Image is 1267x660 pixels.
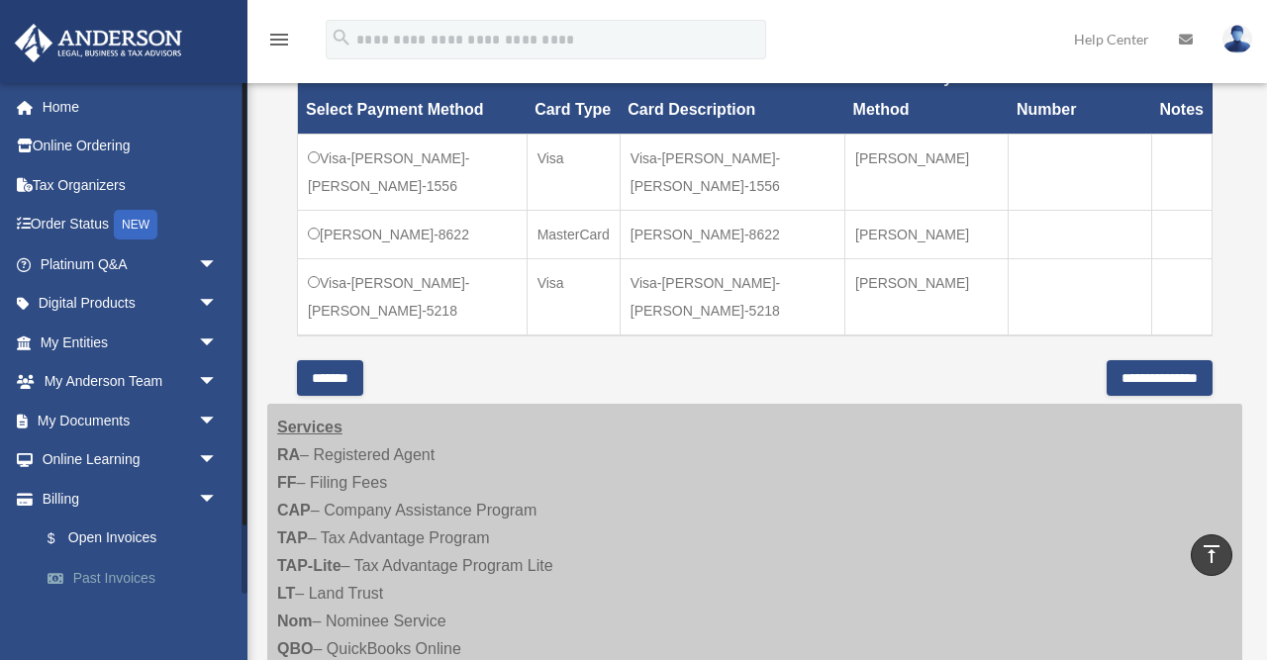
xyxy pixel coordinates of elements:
img: User Pic [1222,25,1252,53]
td: [PERSON_NAME] [845,135,1009,211]
a: My Anderson Teamarrow_drop_down [14,362,247,402]
td: [PERSON_NAME] [845,211,1009,259]
i: vertical_align_top [1200,542,1223,566]
a: vertical_align_top [1191,534,1232,576]
strong: Services [277,419,342,435]
i: menu [267,28,291,51]
a: My Documentsarrow_drop_down [14,401,247,440]
td: Visa-[PERSON_NAME]-[PERSON_NAME]-5218 [298,259,528,336]
a: Home [14,87,247,127]
strong: FF [277,474,297,491]
span: arrow_drop_down [198,401,238,441]
strong: CAP [277,502,311,519]
a: $Open Invoices [28,519,238,559]
span: arrow_drop_down [198,323,238,363]
i: search [331,27,352,48]
td: Visa [527,135,620,211]
strong: TAP-Lite [277,557,341,574]
a: Online Ordering [14,127,247,166]
strong: TAP [277,529,308,546]
th: Card Type [527,54,620,135]
img: Anderson Advisors Platinum Portal [9,24,188,62]
span: arrow_drop_down [198,479,238,519]
span: arrow_drop_down [198,362,238,403]
a: Tax Organizers [14,165,247,205]
a: Past Invoices [28,558,247,598]
a: Billingarrow_drop_down [14,479,247,519]
td: MasterCard [527,211,620,259]
a: menu [267,35,291,51]
strong: LT [277,585,295,602]
a: Platinum Q&Aarrow_drop_down [14,244,247,284]
th: Name on Payment Method [845,54,1009,135]
th: Select Payment Method [298,54,528,135]
strong: QBO [277,640,313,657]
td: Visa-[PERSON_NAME]-[PERSON_NAME]-1556 [298,135,528,211]
span: arrow_drop_down [198,440,238,481]
strong: Nom [277,613,313,629]
a: Order StatusNEW [14,205,247,245]
a: My Entitiesarrow_drop_down [14,323,247,362]
strong: RA [277,446,300,463]
td: Visa-[PERSON_NAME]-[PERSON_NAME]-5218 [620,259,844,336]
th: Notes [1152,54,1213,135]
span: arrow_drop_down [198,244,238,285]
td: [PERSON_NAME]-8622 [620,211,844,259]
a: Digital Productsarrow_drop_down [14,284,247,324]
td: Visa [527,259,620,336]
a: Online Learningarrow_drop_down [14,440,247,480]
span: arrow_drop_down [198,284,238,325]
span: $ [58,526,68,551]
th: Card Description [620,54,844,135]
td: [PERSON_NAME]-8622 [298,211,528,259]
td: [PERSON_NAME] [845,259,1009,336]
td: Visa-[PERSON_NAME]-[PERSON_NAME]-1556 [620,135,844,211]
div: NEW [114,210,157,239]
th: Card/Account Number [1009,54,1152,135]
